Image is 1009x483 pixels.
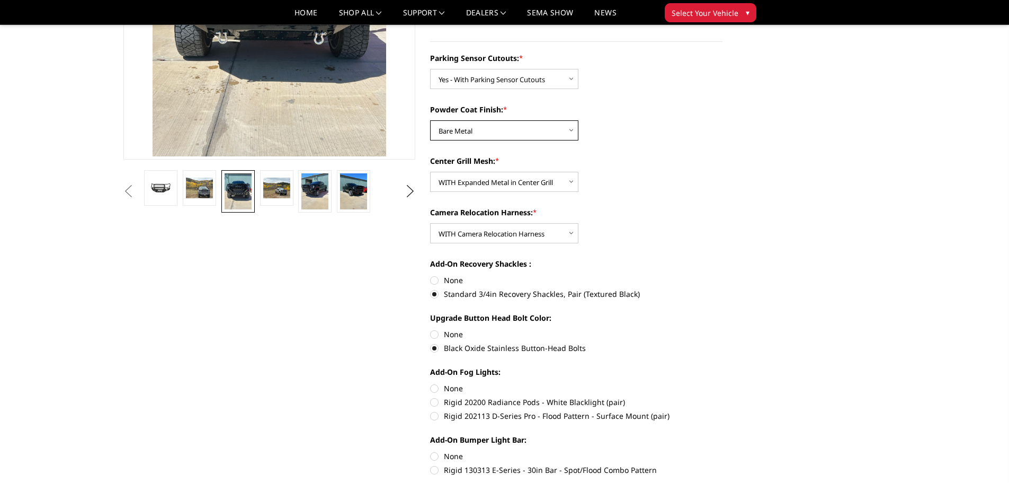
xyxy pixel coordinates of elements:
[186,178,213,198] img: 2024-2025 GMC 2500-3500 - Freedom Series - Extreme Front Bumper
[430,207,722,218] label: Camera Relocation Harness:
[225,173,252,209] img: 2024-2025 GMC 2500-3500 - Freedom Series - Extreme Front Bumper
[430,288,722,300] label: Standard 3/4in Recovery Shackles, Pair (Textured Black)
[403,9,445,24] a: Support
[466,9,506,24] a: Dealers
[527,9,573,24] a: SEMA Show
[430,434,722,445] label: Add-On Bumper Light Bar:
[430,366,722,377] label: Add-On Fog Lights:
[594,9,616,24] a: News
[402,183,418,199] button: Next
[746,7,749,18] span: ▾
[430,451,722,462] label: None
[430,410,722,421] label: Rigid 202113 D-Series Pro - Flood Pattern - Surface Mount (pair)
[430,52,722,64] label: Parking Sensor Cutouts:
[263,178,290,198] img: 2024-2025 GMC 2500-3500 - Freedom Series - Extreme Front Bumper
[430,329,722,340] label: None
[956,432,1009,483] iframe: Chat Widget
[294,9,317,24] a: Home
[672,7,738,19] span: Select Your Vehicle
[430,258,722,269] label: Add-On Recovery Shackles :
[665,3,756,22] button: Select Your Vehicle
[121,183,137,199] button: Previous
[339,9,382,24] a: shop all
[430,383,722,394] label: None
[430,104,722,115] label: Powder Coat Finish:
[430,397,722,408] label: Rigid 20200 Radiance Pods - White Blacklight (pair)
[430,155,722,166] label: Center Grill Mesh:
[301,173,328,209] img: 2024-2025 GMC 2500-3500 - Freedom Series - Extreme Front Bumper
[430,464,722,476] label: Rigid 130313 E-Series - 30in Bar - Spot/Flood Combo Pattern
[430,275,722,286] label: None
[430,343,722,354] label: Black Oxide Stainless Button-Head Bolts
[147,182,174,195] img: 2024-2025 GMC 2500-3500 - Freedom Series - Extreme Front Bumper
[340,173,367,209] img: 2024-2025 GMC 2500-3500 - Freedom Series - Extreme Front Bumper
[430,312,722,323] label: Upgrade Button Head Bolt Color:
